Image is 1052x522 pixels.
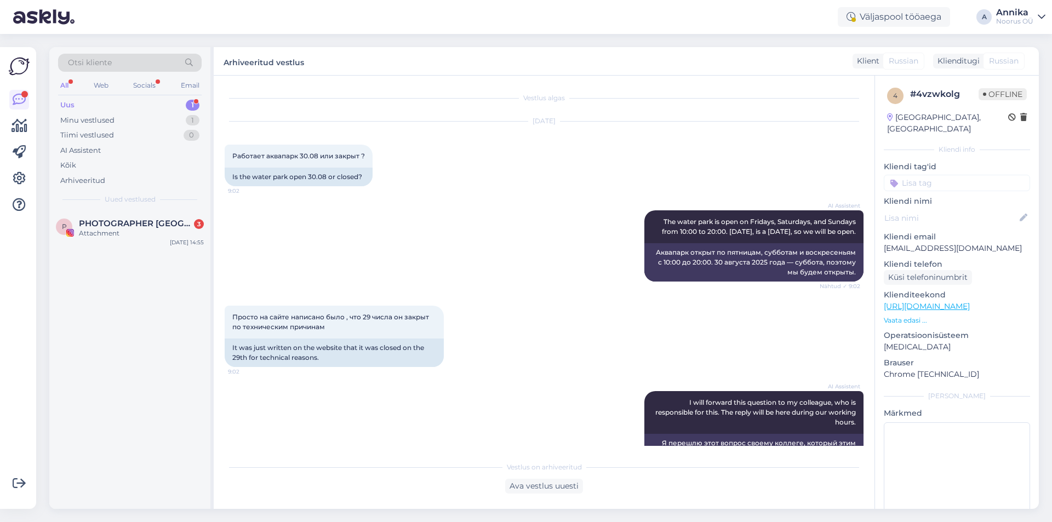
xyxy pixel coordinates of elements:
img: Askly Logo [9,56,30,77]
span: Просто на сайте написано было , что 29 числа он закрыт по техническим причинам [232,313,431,331]
p: Kliendi nimi [884,196,1030,207]
div: Kliendi info [884,145,1030,154]
div: Uus [60,100,75,111]
div: Socials [131,78,158,93]
input: Lisa nimi [884,212,1017,224]
span: Otsi kliente [68,57,112,68]
span: 9:02 [228,187,269,195]
div: Klienditugi [933,55,980,67]
span: 4 [893,91,897,100]
div: Web [92,78,111,93]
p: Kliendi tag'id [884,161,1030,173]
div: Väljaspool tööaega [838,7,950,27]
span: Russian [889,55,918,67]
span: Nähtud ✓ 9:02 [819,282,860,290]
div: [GEOGRAPHIC_DATA], [GEOGRAPHIC_DATA] [887,112,1008,135]
p: Chrome [TECHNICAL_ID] [884,369,1030,380]
span: Russian [989,55,1019,67]
p: Klienditeekond [884,289,1030,301]
div: Tiimi vestlused [60,130,114,141]
div: 1 [186,115,199,126]
label: Arhiveeritud vestlus [224,54,304,68]
span: PHOTOGRAPHER TALLINN [79,219,193,228]
div: A [976,9,992,25]
div: Arhiveeritud [60,175,105,186]
span: Работает аквапарк 30.08 или закрыт ? [232,152,365,160]
span: The water park is open on Fridays, Saturdays, and Sundays from 10:00 to 20:00. [DATE], is a [DATE... [662,217,857,236]
span: AI Assistent [819,382,860,391]
div: It was just written on the website that it was closed on the 29th for technical reasons. [225,339,444,367]
span: P [62,222,67,231]
div: Vestlus algas [225,93,864,103]
div: AI Assistent [60,145,101,156]
p: Märkmed [884,408,1030,419]
div: Küsi telefoninumbrit [884,270,972,285]
p: Vaata edasi ... [884,316,1030,325]
p: [EMAIL_ADDRESS][DOMAIN_NAME] [884,243,1030,254]
div: [PERSON_NAME] [884,391,1030,401]
span: Offline [979,88,1027,100]
a: [URL][DOMAIN_NAME] [884,301,970,311]
div: Email [179,78,202,93]
p: Kliendi telefon [884,259,1030,270]
div: Annika [996,8,1033,17]
div: 0 [184,130,199,141]
p: Brauser [884,357,1030,369]
a: AnnikaNoorus OÜ [996,8,1045,26]
span: Uued vestlused [105,194,156,204]
span: AI Assistent [819,202,860,210]
div: Ava vestlus uuesti [505,479,583,494]
div: All [58,78,71,93]
div: Klient [853,55,879,67]
p: [MEDICAL_DATA] [884,341,1030,353]
div: 1 [186,100,199,111]
div: Is the water park open 30.08 or closed? [225,168,373,186]
div: Я перешлю этот вопрос своему коллеге, который этим занимается. Ответ будет здесь в рабочее время. [644,434,864,462]
div: Minu vestlused [60,115,115,126]
span: I will forward this question to my colleague, who is responsible for this. The reply will be here... [655,398,857,426]
span: Vestlus on arhiveeritud [507,462,582,472]
div: 3 [194,219,204,229]
div: # 4vzwkolg [910,88,979,101]
div: [DATE] [225,116,864,126]
p: Kliendi email [884,231,1030,243]
span: 9:02 [228,368,269,376]
div: Attachment [79,228,204,238]
div: Noorus OÜ [996,17,1033,26]
div: Kõik [60,160,76,171]
div: Аквапарк открыт по пятницам, субботам и воскресеньям с 10:00 до 20:00. 30 августа 2025 года — суб... [644,243,864,282]
p: Operatsioonisüsteem [884,330,1030,341]
div: [DATE] 14:55 [170,238,204,246]
input: Lisa tag [884,175,1030,191]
